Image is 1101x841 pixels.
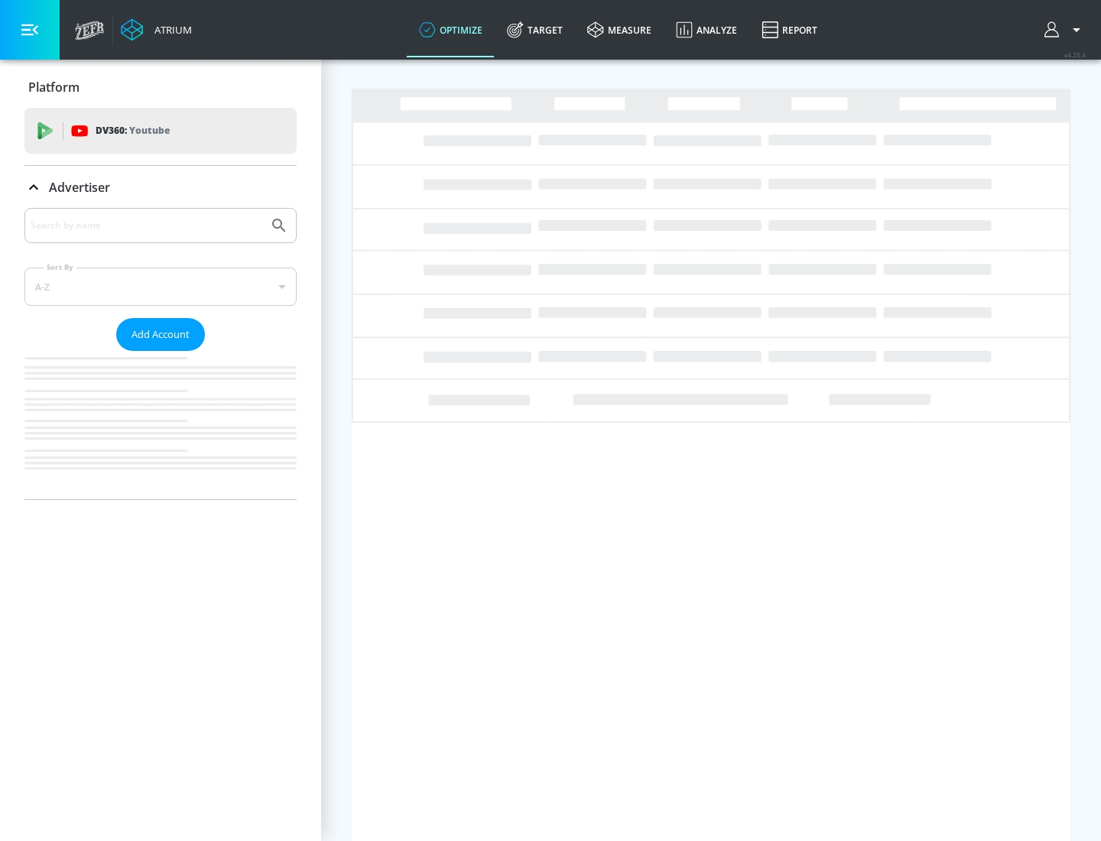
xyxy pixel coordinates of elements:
div: Advertiser [24,166,297,209]
div: Atrium [148,23,192,37]
input: Search by name [31,216,262,235]
div: Platform [24,66,297,109]
p: Advertiser [49,179,110,196]
a: measure [575,2,664,57]
span: Add Account [132,326,190,343]
div: Advertiser [24,208,297,499]
nav: list of Advertiser [24,351,297,499]
a: optimize [407,2,495,57]
p: Platform [28,79,80,96]
a: Report [749,2,830,57]
a: Atrium [121,18,192,41]
button: Add Account [116,318,205,351]
label: Sort By [44,262,76,272]
div: A-Z [24,268,297,306]
p: Youtube [129,122,170,138]
div: DV360: Youtube [24,108,297,154]
a: Target [495,2,575,57]
p: DV360: [96,122,170,139]
a: Analyze [664,2,749,57]
span: v 4.25.4 [1064,50,1086,59]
